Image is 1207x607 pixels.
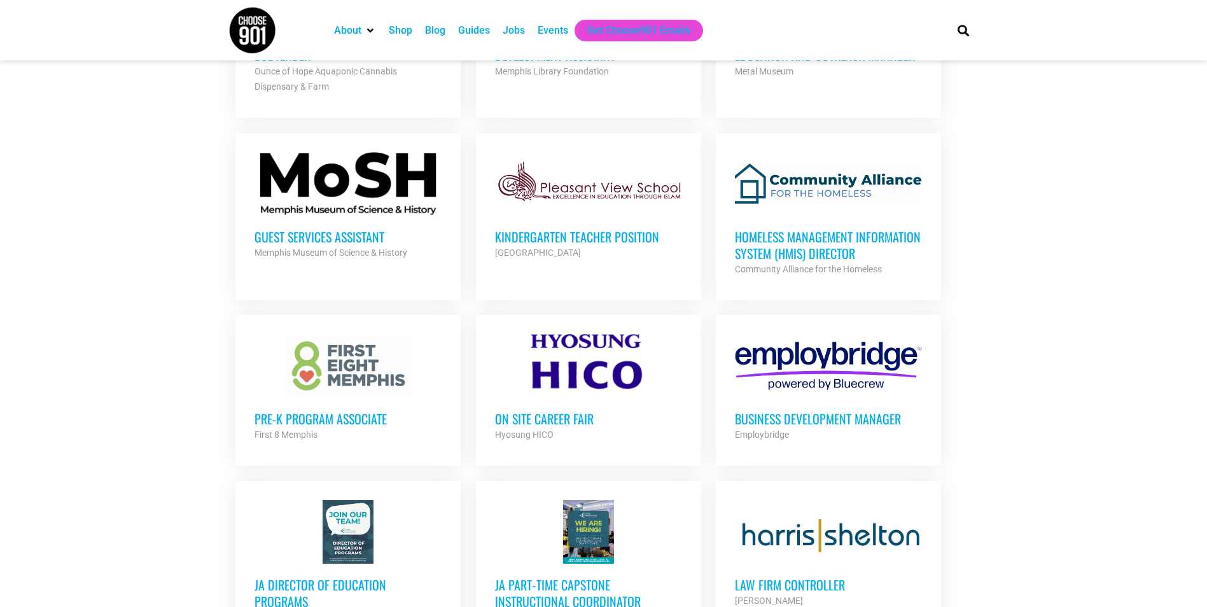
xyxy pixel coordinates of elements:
[235,133,461,279] a: Guest Services Assistant Memphis Museum of Science & History
[735,228,922,262] h3: Homeless Management Information System (HMIS) Director
[334,23,361,38] a: About
[328,20,936,41] nav: Main nav
[735,596,803,606] strong: [PERSON_NAME]
[458,23,490,38] a: Guides
[735,429,789,440] strong: Employbridge
[495,66,609,76] strong: Memphis Library Foundation
[235,315,461,461] a: Pre-K Program Associate First 8 Memphis
[716,133,941,296] a: Homeless Management Information System (HMIS) Director Community Alliance for the Homeless
[495,410,682,427] h3: On Site Career Fair
[735,66,793,76] strong: Metal Museum
[716,315,941,461] a: Business Development Manager Employbridge
[495,248,581,258] strong: [GEOGRAPHIC_DATA]
[735,410,922,427] h3: Business Development Manager
[328,20,382,41] div: About
[476,133,701,279] a: Kindergarten Teacher Position [GEOGRAPHIC_DATA]
[255,248,407,258] strong: Memphis Museum of Science & History
[952,20,973,41] div: Search
[495,228,682,245] h3: Kindergarten Teacher Position
[389,23,412,38] a: Shop
[495,429,554,440] strong: Hyosung HICO
[476,315,701,461] a: On Site Career Fair Hyosung HICO
[425,23,445,38] a: Blog
[538,23,568,38] a: Events
[255,410,442,427] h3: Pre-K Program Associate
[735,576,922,593] h3: Law Firm Controller
[503,23,525,38] a: Jobs
[255,228,442,245] h3: Guest Services Assistant
[255,429,317,440] strong: First 8 Memphis
[735,47,922,64] h3: Education and Outreach Manager
[735,264,882,274] strong: Community Alliance for the Homeless
[255,66,397,92] strong: Ounce of Hope Aquaponic Cannabis Dispensary & Farm
[587,23,690,38] a: Get Choose901 Emails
